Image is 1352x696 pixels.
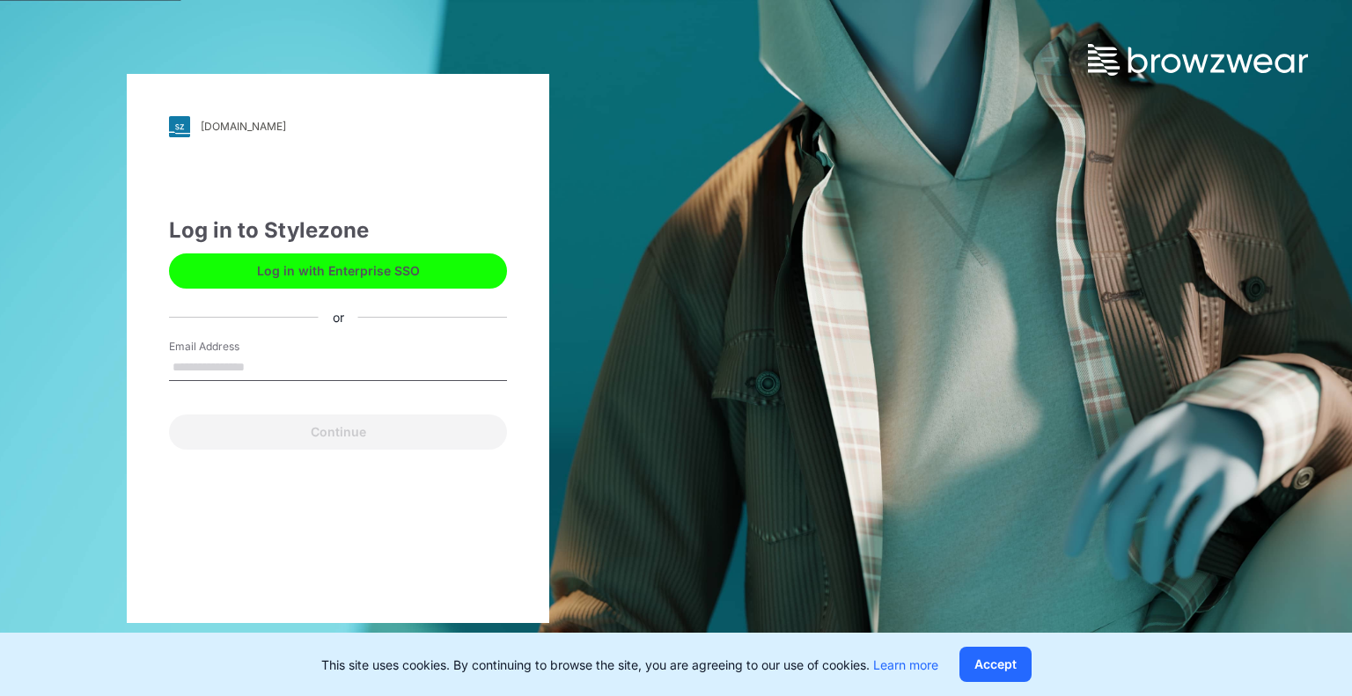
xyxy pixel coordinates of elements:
button: Accept [959,647,1032,682]
a: Learn more [873,657,938,672]
a: [DOMAIN_NAME] [169,116,507,137]
img: browzwear-logo.73288ffb.svg [1088,44,1308,76]
p: This site uses cookies. By continuing to browse the site, you are agreeing to our use of cookies. [321,656,938,674]
div: or [319,308,358,326]
label: Email Address [169,339,292,355]
img: svg+xml;base64,PHN2ZyB3aWR0aD0iMjgiIGhlaWdodD0iMjgiIHZpZXdCb3g9IjAgMCAyOCAyOCIgZmlsbD0ibm9uZSIgeG... [169,116,190,137]
button: Log in with Enterprise SSO [169,253,507,289]
div: Log in to Stylezone [169,215,507,246]
div: [DOMAIN_NAME] [201,120,286,133]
